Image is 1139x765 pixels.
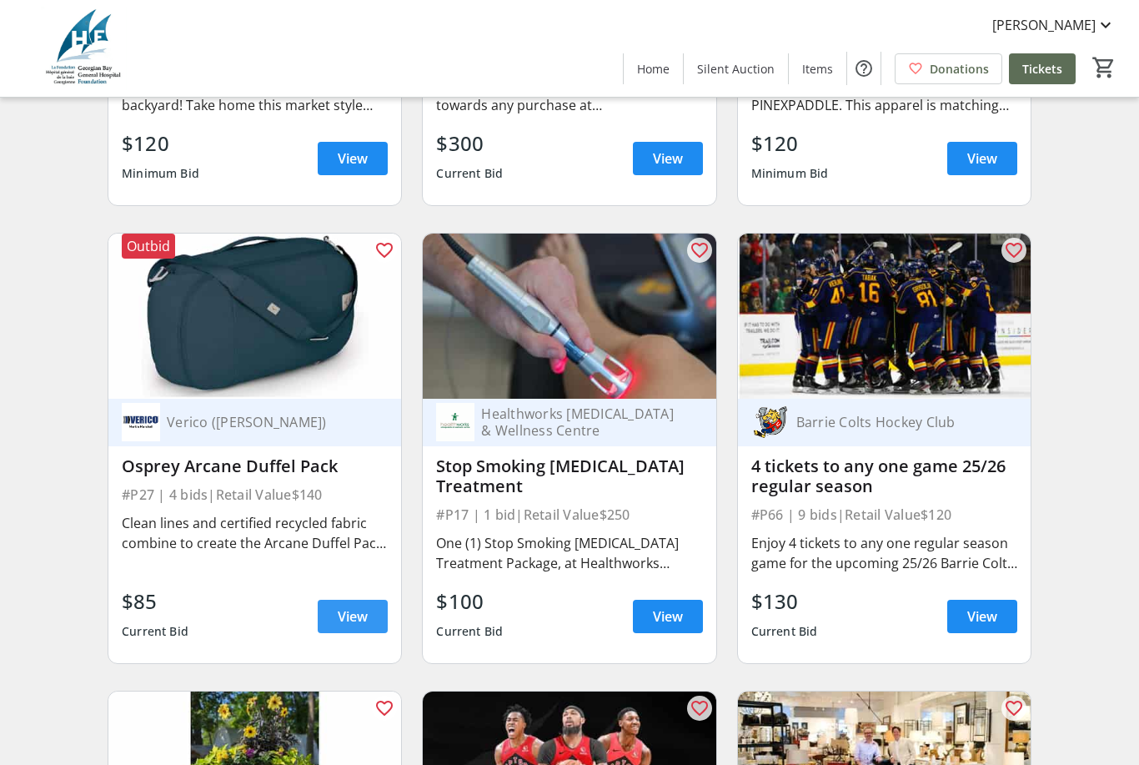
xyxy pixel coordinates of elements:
a: View [947,600,1017,633]
span: Silent Auction [697,60,775,78]
a: Items [789,53,846,84]
a: Silent Auction [684,53,788,84]
img: Osprey Arcane Duffel Pack [108,234,401,399]
img: 4 tickets to any one game 25/26 regular season [738,234,1031,399]
div: One (1) Stop Smoking [MEDICAL_DATA] Treatment Package, at Healthworks [MEDICAL_DATA] & Wellness C... [436,533,702,573]
a: Home [624,53,683,84]
mat-icon: favorite_outline [1004,698,1024,718]
div: Current Bid [751,617,818,647]
a: View [633,142,703,175]
span: View [338,606,368,627]
div: Barrie Colts Hockey Club [790,414,997,430]
div: $300 [436,128,503,159]
span: Items [802,60,833,78]
mat-icon: favorite_outline [374,698,394,718]
button: [PERSON_NAME] [979,12,1129,38]
div: Clean lines and certified recycled fabric combine to create the Arcane Duffel Pack - the perfect ... [122,513,388,553]
mat-icon: favorite_outline [374,240,394,260]
div: #P27 | 4 bids | Retail Value $140 [122,483,388,506]
a: View [947,142,1017,175]
span: View [653,148,683,169]
span: View [967,606,997,627]
a: Donations [895,53,1002,84]
div: Current Bid [436,159,503,189]
mat-icon: favorite_outline [1004,240,1024,260]
span: View [653,606,683,627]
img: Verico (Martin Marshall) [122,403,160,441]
div: Minimum Bid [751,159,829,189]
img: Stop Smoking Laser therapy Treatment [423,234,715,399]
span: View [338,148,368,169]
div: Current Bid [122,617,188,647]
div: #P17 | 1 bid | Retail Value $250 [436,503,702,526]
div: Enjoy 4 tickets to any one regular season game for the upcoming 25/26 Barrie Colts Season, Watch ... [751,533,1017,573]
a: View [318,600,388,633]
img: Georgian Bay General Hospital Foundation's Logo [10,7,158,90]
div: Healthworks [MEDICAL_DATA] & Wellness Centre [474,405,682,439]
a: Tickets [1009,53,1076,84]
span: Donations [930,60,989,78]
div: Outbid [122,234,175,259]
span: [PERSON_NAME] [992,15,1096,35]
button: Help [847,52,881,85]
div: Minimum Bid [122,159,199,189]
div: $130 [751,586,818,617]
span: Home [637,60,670,78]
div: #P66 | 9 bids | Retail Value $120 [751,503,1017,526]
div: $100 [436,586,503,617]
span: View [967,148,997,169]
button: Cart [1089,53,1119,83]
div: $120 [751,128,829,159]
span: Tickets [1022,60,1062,78]
div: Verico ([PERSON_NAME]) [160,414,368,430]
img: Healthworks Chiropractic & Wellness Centre [436,403,474,441]
img: Barrie Colts Hockey Club [751,403,790,441]
mat-icon: favorite_outline [690,240,710,260]
div: Stop Smoking [MEDICAL_DATA] Treatment [436,456,702,496]
div: Current Bid [436,617,503,647]
div: 4 tickets to any one game 25/26 regular season [751,456,1017,496]
div: $85 [122,586,188,617]
div: $120 [122,128,199,159]
mat-icon: favorite_outline [690,698,710,718]
a: View [318,142,388,175]
a: View [633,600,703,633]
div: Osprey Arcane Duffel Pack [122,456,388,476]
